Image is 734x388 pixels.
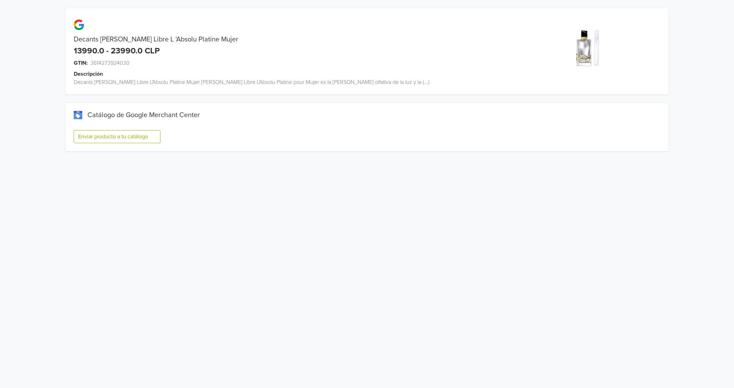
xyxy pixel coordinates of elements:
div: Descripción [74,70,526,78]
div: 13990.0 - 23990.0 CLP [74,46,160,56]
img: product_image [567,22,619,74]
button: Enviar producto a tu catálogo [74,130,160,143]
div: Decants [PERSON_NAME] Libre L 'Absolu Platine Mujer [65,35,518,43]
div: Decants [PERSON_NAME] Libre L'Absolu Platine Mujer [PERSON_NAME] Libre L'Absolu Platine pour Muje... [65,78,518,86]
span: 3614273924030 [91,59,130,67]
span: GTIN: [74,59,88,67]
div: Catálogo de Google Merchant Center [74,111,660,119]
